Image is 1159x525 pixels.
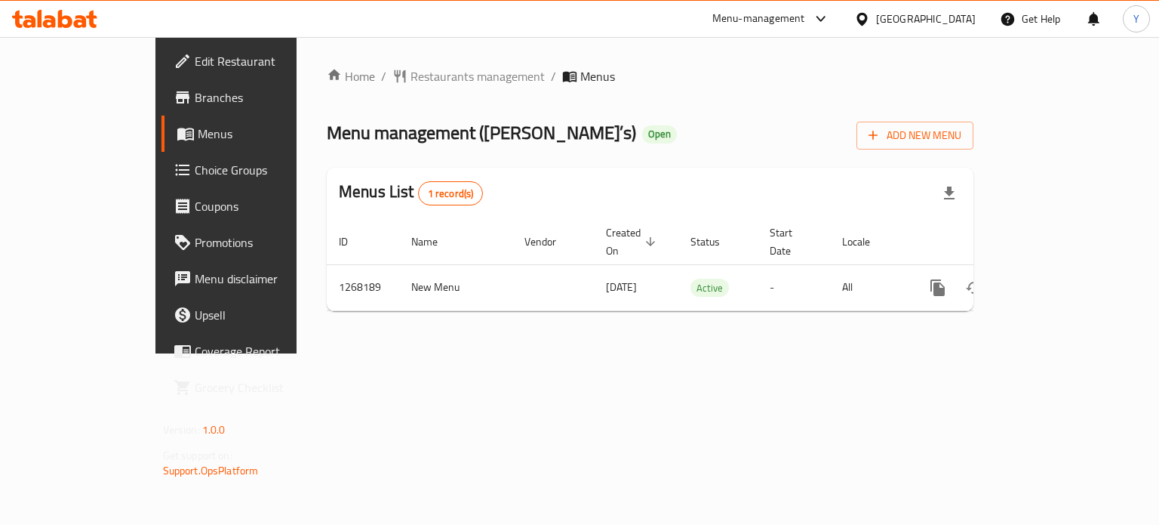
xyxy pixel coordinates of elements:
[327,67,375,85] a: Home
[198,125,337,143] span: Menus
[161,297,349,333] a: Upsell
[856,122,973,150] button: Add New Menu
[551,67,556,85] li: /
[202,420,226,440] span: 1.0.0
[195,270,337,288] span: Menu disclaimer
[410,67,545,85] span: Restaurants management
[195,233,337,252] span: Promotions
[642,128,677,141] span: Open
[339,233,367,251] span: ID
[161,369,349,406] a: Grocery Checklist
[161,79,349,116] a: Branches
[642,125,677,144] div: Open
[908,219,1077,265] th: Actions
[195,378,337,397] span: Grocery Checklist
[161,224,349,261] a: Promotions
[195,342,337,360] span: Coverage Report
[920,270,956,306] button: more
[161,152,349,188] a: Choice Groups
[399,264,512,310] td: New Menu
[956,270,992,306] button: Change Status
[327,116,636,150] span: Menu management ( [PERSON_NAME]’s )
[868,126,961,145] span: Add New Menu
[690,279,729,297] span: Active
[690,233,739,251] span: Status
[1133,11,1139,27] span: Y
[195,197,337,215] span: Coupons
[770,224,812,260] span: Start Date
[712,10,805,28] div: Menu-management
[931,175,967,212] div: Export file
[327,67,973,85] nav: breadcrumb
[830,264,908,310] td: All
[195,88,337,107] span: Branches
[161,333,349,369] a: Coverage Report
[606,224,660,260] span: Created On
[163,420,200,440] span: Version:
[758,264,830,310] td: -
[580,67,615,85] span: Menus
[195,306,337,324] span: Upsell
[339,181,483,205] h2: Menus List
[327,219,1077,311] table: enhanced table
[419,187,483,201] span: 1 record(s)
[161,261,349,297] a: Menu disclaimer
[161,188,349,224] a: Coupons
[195,52,337,70] span: Edit Restaurant
[606,277,637,297] span: [DATE]
[163,446,232,465] span: Get support on:
[524,233,576,251] span: Vendor
[418,181,484,205] div: Total records count
[876,11,976,27] div: [GEOGRAPHIC_DATA]
[381,67,386,85] li: /
[411,233,457,251] span: Name
[161,43,349,79] a: Edit Restaurant
[327,264,399,310] td: 1268189
[842,233,890,251] span: Locale
[161,116,349,152] a: Menus
[392,67,545,85] a: Restaurants management
[690,279,729,297] div: Active
[195,161,337,179] span: Choice Groups
[163,461,259,480] a: Support.OpsPlatform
